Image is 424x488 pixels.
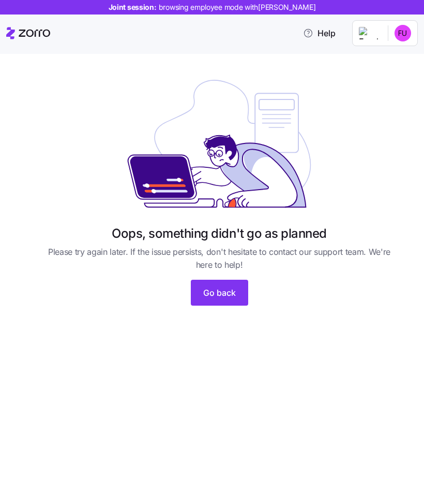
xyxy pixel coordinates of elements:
[295,23,344,44] button: Help
[395,25,411,41] img: ea768fbe8fdca69f6c3df74946d49f9c
[112,225,327,241] h1: Oops, something didn't go as planned
[109,2,316,12] span: Joint session:
[191,280,248,306] button: Go back
[359,27,380,39] img: Employer logo
[303,27,336,39] span: Help
[203,286,236,299] span: Go back
[159,2,316,12] span: browsing employee mode with [PERSON_NAME]
[41,246,397,271] span: Please try again later. If the issue persists, don't hesitate to contact our support team. We're ...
